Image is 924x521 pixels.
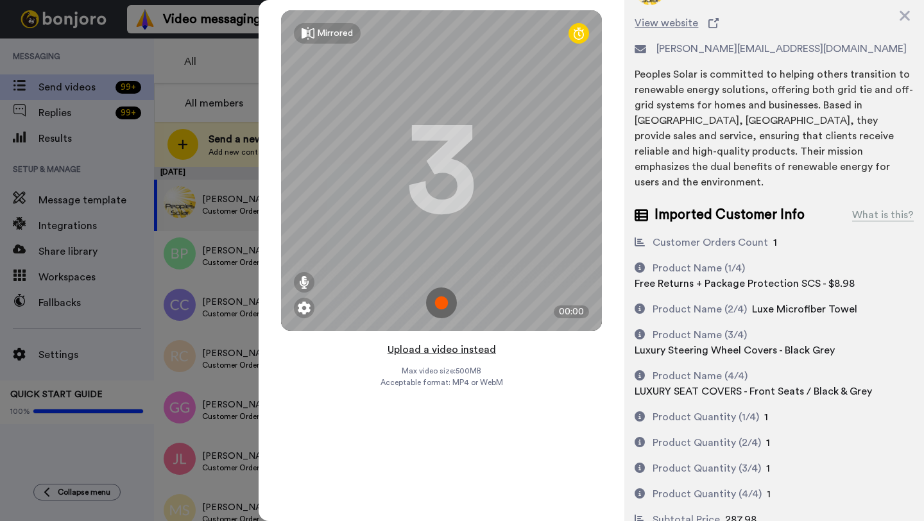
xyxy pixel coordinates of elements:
[653,260,745,276] div: Product Name (1/4)
[653,302,747,317] div: Product Name (2/4)
[384,341,500,358] button: Upload a video instead
[426,287,457,318] img: ic_record_start.svg
[653,435,761,450] div: Product Quantity (2/4)
[635,386,872,397] span: LUXURY SEAT COVERS - Front Seats / Black & Grey
[406,123,477,219] div: 3
[653,327,747,343] div: Product Name (3/4)
[766,463,770,474] span: 1
[766,438,770,448] span: 1
[653,409,759,425] div: Product Quantity (1/4)
[852,207,914,223] div: What is this?
[752,304,857,314] span: Luxe Microfiber Towel
[653,235,768,250] div: Customer Orders Count
[635,345,835,355] span: Luxury Steering Wheel Covers - Black Grey
[764,412,768,422] span: 1
[635,278,855,289] span: Free Returns + Package Protection SCS - $8.98
[635,67,914,190] div: Peoples Solar is committed to helping others transition to renewable energy solutions, offering b...
[554,305,589,318] div: 00:00
[298,302,311,314] img: ic_gear.svg
[381,377,503,388] span: Acceptable format: MP4 or WebM
[402,366,481,376] span: Max video size: 500 MB
[773,237,777,248] span: 1
[654,205,805,225] span: Imported Customer Info
[653,461,761,476] div: Product Quantity (3/4)
[767,489,771,499] span: 1
[653,368,748,384] div: Product Name (4/4)
[653,486,762,502] div: Product Quantity (4/4)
